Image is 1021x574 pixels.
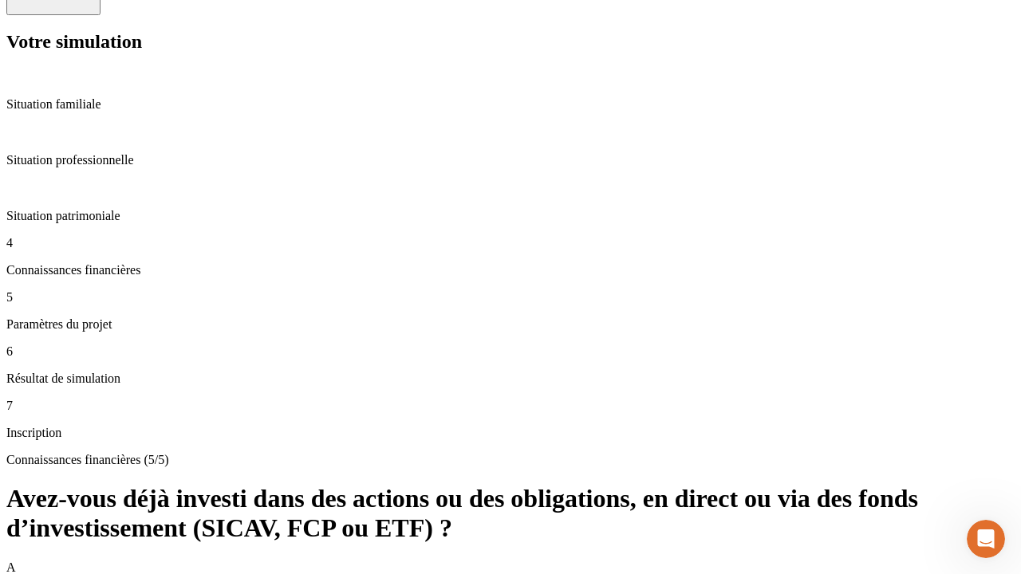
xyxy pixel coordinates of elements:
[6,97,1015,112] p: Situation familiale
[967,520,1005,558] iframe: Intercom live chat
[6,209,1015,223] p: Situation patrimoniale
[6,453,1015,467] p: Connaissances financières (5/5)
[6,290,1015,305] p: 5
[6,263,1015,277] p: Connaissances financières
[6,372,1015,386] p: Résultat de simulation
[6,399,1015,413] p: 7
[6,484,1015,543] h1: Avez-vous déjà investi dans des actions ou des obligations, en direct ou via des fonds d’investis...
[6,317,1015,332] p: Paramètres du projet
[6,153,1015,167] p: Situation professionnelle
[6,31,1015,53] h2: Votre simulation
[6,426,1015,440] p: Inscription
[6,344,1015,359] p: 6
[6,236,1015,250] p: 4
